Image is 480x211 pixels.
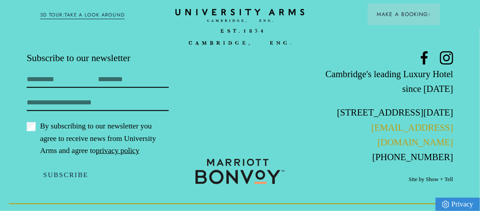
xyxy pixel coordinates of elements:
img: 0b373a9250846ddb45707c9c41e4bd95.svg [195,159,285,184]
a: [PHONE_NUMBER] [372,152,453,162]
a: privacy policy [96,146,139,155]
p: [STREET_ADDRESS][DATE] [311,105,453,120]
p: Subscribe to our newsletter [27,52,169,65]
label: By subscribing to our newsletter you agree to receive news from University Arms and agree to [27,120,169,157]
button: Make a BookingArrow icon [368,4,440,25]
a: Site by Show + Tell [409,175,453,183]
a: Instagram [440,51,453,65]
span: Make a Booking [377,10,431,18]
a: [EMAIL_ADDRESS][DOMAIN_NAME] [371,123,453,147]
a: Facebook [418,51,431,65]
button: Subscribe [27,166,105,184]
a: 3D TOUR:TAKE A LOOK AROUND [40,11,125,19]
p: Cambridge's leading Luxury Hotel since [DATE] [311,67,453,96]
img: Privacy [442,201,449,208]
img: Arrow icon [428,13,431,16]
a: Privacy [435,198,480,211]
a: Home [175,9,305,23]
input: By subscribing to our newsletter you agree to receive news from University Arms and agree topriva... [27,122,36,131]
